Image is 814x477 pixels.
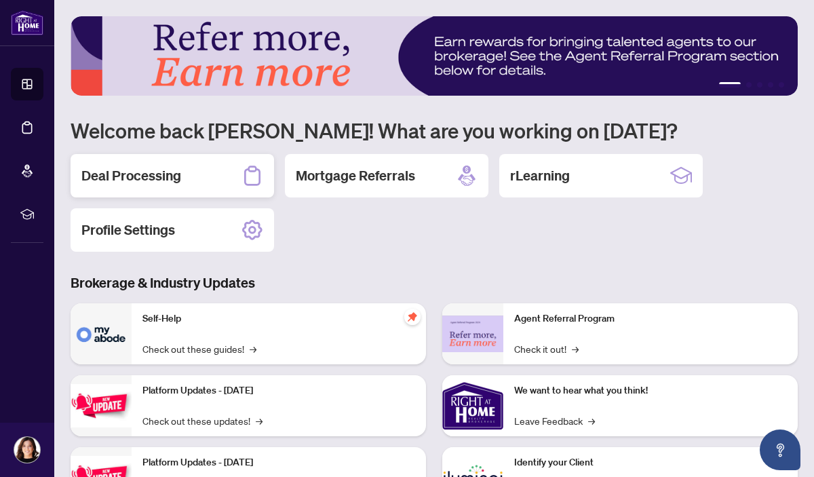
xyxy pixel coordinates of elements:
[142,383,415,398] p: Platform Updates - [DATE]
[746,82,752,88] button: 2
[514,455,787,470] p: Identify your Client
[514,311,787,326] p: Agent Referral Program
[142,341,256,356] a: Check out these guides!→
[514,341,579,356] a: Check it out!→
[71,303,132,364] img: Self-Help
[588,413,595,428] span: →
[71,16,798,96] img: Slide 0
[404,309,421,325] span: pushpin
[256,413,263,428] span: →
[768,82,773,88] button: 4
[760,430,800,470] button: Open asap
[11,10,43,35] img: logo
[71,117,798,143] h1: Welcome back [PERSON_NAME]! What are you working on [DATE]?
[81,221,175,240] h2: Profile Settings
[142,413,263,428] a: Check out these updates!→
[510,166,570,185] h2: rLearning
[14,437,40,463] img: Profile Icon
[81,166,181,185] h2: Deal Processing
[71,384,132,427] img: Platform Updates - July 21, 2025
[142,311,415,326] p: Self-Help
[514,383,787,398] p: We want to hear what you think!
[779,82,784,88] button: 5
[719,82,741,88] button: 1
[514,413,595,428] a: Leave Feedback→
[757,82,762,88] button: 3
[71,273,798,292] h3: Brokerage & Industry Updates
[442,316,503,353] img: Agent Referral Program
[442,375,503,436] img: We want to hear what you think!
[572,341,579,356] span: →
[250,341,256,356] span: →
[142,455,415,470] p: Platform Updates - [DATE]
[296,166,415,185] h2: Mortgage Referrals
